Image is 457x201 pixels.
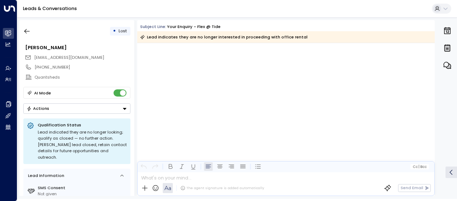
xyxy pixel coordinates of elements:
[34,74,130,80] div: Quantsheds
[34,55,104,60] span: [EMAIL_ADDRESS][DOMAIN_NAME]
[113,26,116,36] div: •
[38,122,127,128] p: Qualification Status
[38,185,128,191] label: SMS Consent
[140,33,308,41] div: Lead indicates they are no longer interested in proceeding with office rental
[38,191,128,197] div: Not given
[139,162,148,171] button: Undo
[23,5,77,11] a: Leads & Conversations
[119,28,127,34] span: Lost
[23,103,130,114] div: Button group with a nested menu
[419,165,420,169] span: |
[410,164,429,169] button: Cc|Bcc
[23,103,130,114] button: Actions
[34,64,130,70] div: [PHONE_NUMBER]
[180,186,264,191] div: The agent signature is added automatically
[34,55,104,61] span: oli@quantsheds.com
[26,173,64,179] div: Lead Information
[413,165,427,169] span: Cc Bcc
[38,129,127,161] div: Lead indicated they are no longer looking; qualify as closed — no further action. [PERSON_NAME] l...
[27,106,49,111] div: Actions
[151,162,160,171] button: Redo
[140,24,166,29] span: Subject Line:
[34,89,51,97] div: AI Mode
[167,24,221,30] div: Your enquiry - Flex @ Tide
[25,44,130,51] div: [PERSON_NAME]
